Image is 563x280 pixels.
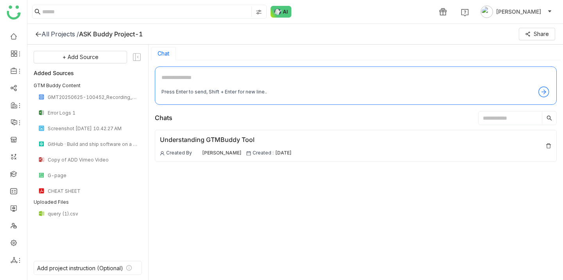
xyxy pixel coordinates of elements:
[479,5,554,18] button: [PERSON_NAME]
[63,53,99,61] span: + Add Source
[34,68,142,77] div: Added Sources
[253,149,274,157] span: Created :
[48,110,137,116] div: Error Logs 1
[481,5,493,18] img: avatar
[48,94,137,100] div: GMT20250625-100452_Recording_1920x1080
[519,28,555,40] button: Share
[256,9,262,15] img: search-type.svg
[38,156,45,163] img: pptx.svg
[155,113,172,123] div: Chats
[38,125,45,131] img: png.svg
[34,51,127,63] button: + Add Source
[534,30,549,38] span: Share
[194,150,201,157] img: 6867be86767aa130bf4aa19d
[79,30,143,38] div: ASK Buddy Project-1
[34,82,142,89] div: GTM Buddy Content
[38,141,45,147] img: article.svg
[158,50,169,57] button: Chat
[202,149,242,157] span: [PERSON_NAME]
[166,149,192,157] span: Created By
[38,94,45,100] img: mp4.svg
[496,7,541,16] span: [PERSON_NAME]
[161,88,267,96] div: Press Enter to send, Shift + Enter for new line..
[48,188,137,194] div: CHEAT SHEET
[160,135,292,145] div: Understanding GTMBuddy Tool
[275,149,292,157] span: [DATE]
[48,211,137,217] div: query (1).csv
[37,265,123,271] div: Add project instruction (Optional)
[48,172,137,178] div: G-page
[38,109,45,116] img: xlsx.svg
[38,172,45,178] img: paper.svg
[38,188,45,194] img: pdf.svg
[48,141,137,147] div: GitHub · Build and ship software on a single, collaborative platform
[38,210,45,217] img: csv.svg
[34,199,142,206] div: Uploaded Files
[271,6,292,18] img: ask-buddy-normal.svg
[48,126,137,131] div: Screenshot [DATE] 10.42.27 AM
[41,30,79,38] div: All Projects /
[7,5,21,20] img: logo
[48,157,137,163] div: Copy of ADD Vimeo Video
[461,9,469,16] img: help.svg
[545,143,552,149] img: delete.svg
